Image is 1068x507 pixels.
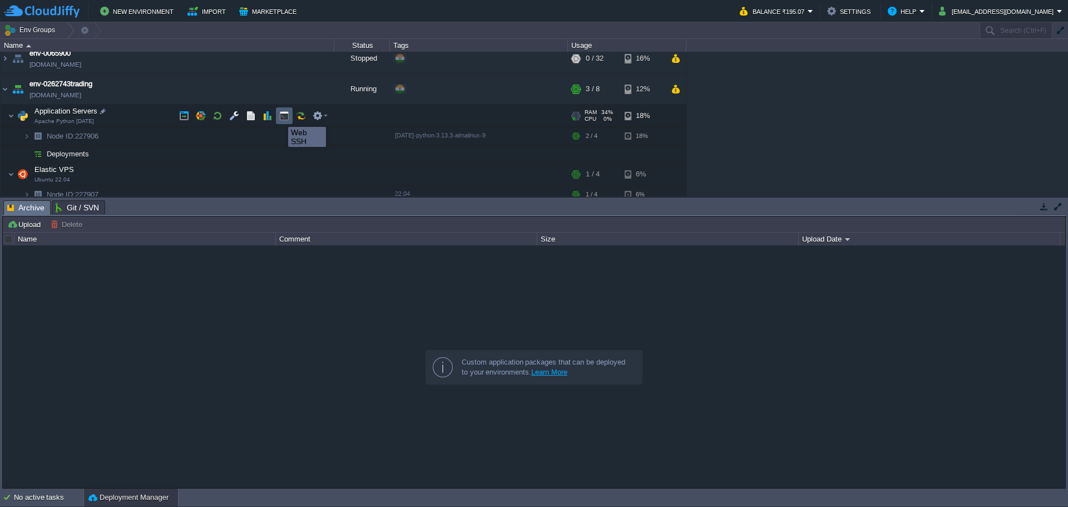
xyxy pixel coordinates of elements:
span: Git / SVN [56,201,99,214]
div: Web SSH [291,128,323,146]
div: 12% [625,74,661,104]
div: No active tasks [14,489,83,506]
div: 1 / 4 [586,186,597,203]
span: Node ID: [47,132,75,140]
div: Name [1,39,334,52]
button: Balance ₹195.07 [740,4,808,18]
img: AMDAwAAAACH5BAEAAAAALAAAAAABAAEAAAICRAEAOw== [30,145,46,163]
a: Deployments [46,149,91,159]
span: Node ID: [47,190,75,199]
div: Size [538,233,798,245]
span: Ubuntu 22.04 [34,176,70,183]
span: 227907 [46,190,100,199]
span: 227906 [46,131,100,141]
button: Deployment Manager [88,492,169,503]
div: Tags [390,39,567,52]
a: [DOMAIN_NAME] [29,90,81,101]
a: Node ID:227906 [46,131,100,141]
img: CloudJiffy [4,4,80,18]
div: Usage [568,39,686,52]
button: Import [187,4,229,18]
a: env-0262743trading [29,78,92,90]
span: CPU [585,116,596,122]
span: Apache Python [DATE] [34,118,94,125]
div: Name [15,233,275,245]
button: Env Groups [4,22,59,38]
div: 6% [625,186,661,203]
a: env-0065900 [29,48,71,59]
button: Delete [51,219,86,229]
img: AMDAwAAAACH5BAEAAAAALAAAAAABAAEAAAICRAEAOw== [10,74,26,104]
a: Elastic VPSUbuntu 22.04 [33,165,76,174]
a: [DOMAIN_NAME] [29,59,81,70]
img: AMDAwAAAACH5BAEAAAAALAAAAAABAAEAAAICRAEAOw== [15,163,31,185]
img: AMDAwAAAACH5BAEAAAAALAAAAAABAAEAAAICRAEAOw== [1,74,9,104]
span: [DATE]-python-3.13.3-almalinux-9 [395,132,486,139]
button: Help [888,4,919,18]
img: AMDAwAAAACH5BAEAAAAALAAAAAABAAEAAAICRAEAOw== [23,127,30,145]
a: Learn More [531,368,567,376]
button: Upload [7,219,44,229]
div: Custom application packages that can be deployed to your environments. [462,357,633,377]
span: Application Servers [33,106,99,116]
div: Running [334,74,390,104]
img: AMDAwAAAACH5BAEAAAAALAAAAAABAAEAAAICRAEAOw== [15,105,31,127]
div: 2 / 4 [586,127,597,145]
span: Archive [7,201,44,215]
a: Application ServersApache Python [DATE] [33,107,99,115]
div: Stopped [334,43,390,73]
img: AMDAwAAAACH5BAEAAAAALAAAAAABAAEAAAICRAEAOw== [26,45,31,47]
span: RAM [585,109,597,116]
div: Status [335,39,389,52]
div: 18% [625,127,661,145]
img: AMDAwAAAACH5BAEAAAAALAAAAAABAAEAAAICRAEAOw== [23,186,30,203]
img: AMDAwAAAACH5BAEAAAAALAAAAAABAAEAAAICRAEAOw== [8,105,14,127]
img: AMDAwAAAACH5BAEAAAAALAAAAAABAAEAAAICRAEAOw== [10,43,26,73]
img: AMDAwAAAACH5BAEAAAAALAAAAAABAAEAAAICRAEAOw== [23,145,30,163]
button: Settings [827,4,874,18]
span: 34% [601,109,613,116]
img: AMDAwAAAACH5BAEAAAAALAAAAAABAAEAAAICRAEAOw== [8,163,14,185]
a: Node ID:227907 [46,190,100,199]
button: New Environment [100,4,177,18]
button: [EMAIL_ADDRESS][DOMAIN_NAME] [939,4,1057,18]
div: 0 / 32 [586,43,604,73]
span: 0% [601,116,612,122]
div: 3 / 8 [586,74,600,104]
div: 16% [625,43,661,73]
button: Marketplace [239,4,300,18]
div: Upload Date [799,233,1060,245]
div: 1 / 4 [586,163,600,185]
img: AMDAwAAAACH5BAEAAAAALAAAAAABAAEAAAICRAEAOw== [30,127,46,145]
img: AMDAwAAAACH5BAEAAAAALAAAAAABAAEAAAICRAEAOw== [1,43,9,73]
span: Elastic VPS [33,165,76,174]
span: 22.04 [395,190,410,197]
div: 6% [625,163,661,185]
div: Comment [276,233,537,245]
div: 18% [625,105,661,127]
img: AMDAwAAAACH5BAEAAAAALAAAAAABAAEAAAICRAEAOw== [30,186,46,203]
